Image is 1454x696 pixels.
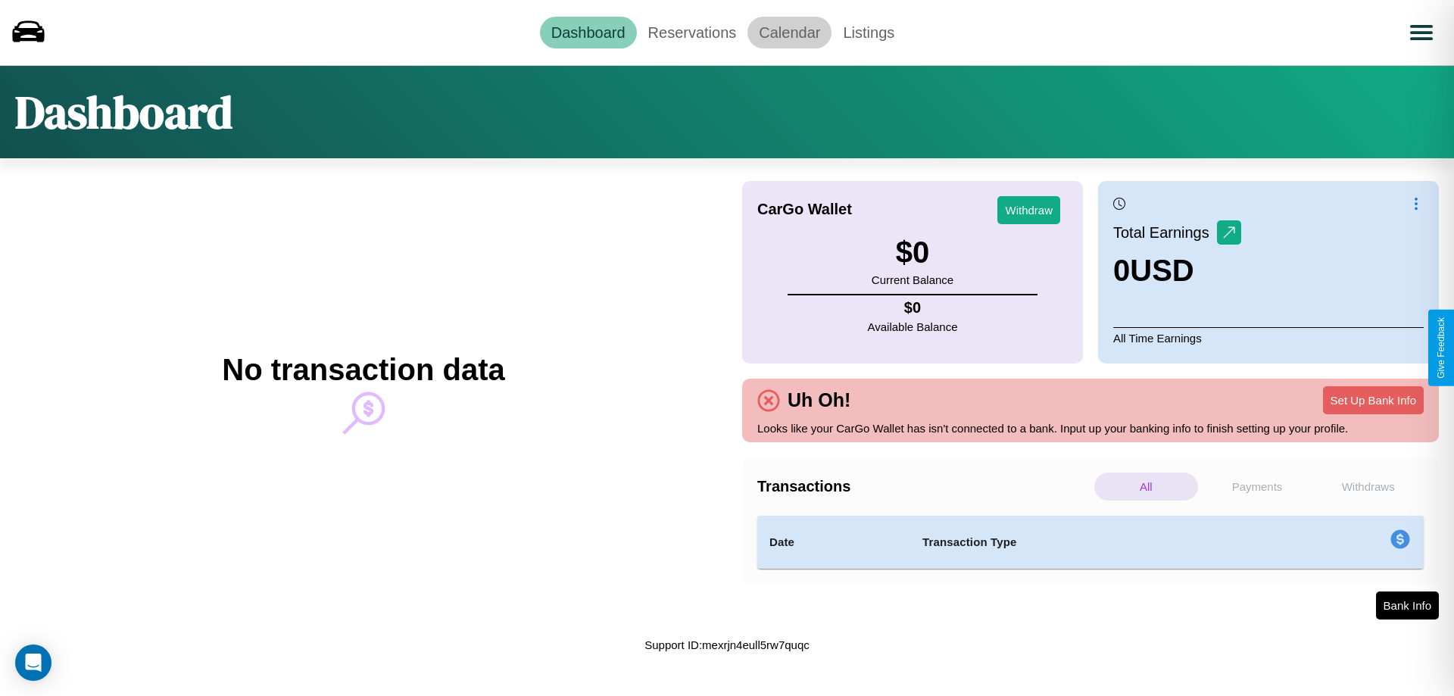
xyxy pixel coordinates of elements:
h4: Transactions [757,478,1090,495]
p: All Time Earnings [1113,327,1424,348]
h4: Uh Oh! [780,389,858,411]
p: All [1094,473,1198,501]
button: Open menu [1400,11,1443,54]
h1: Dashboard [15,81,232,143]
h4: Date [769,533,898,551]
h4: CarGo Wallet [757,201,852,218]
p: Payments [1206,473,1309,501]
a: Reservations [637,17,748,48]
a: Dashboard [540,17,637,48]
a: Calendar [747,17,832,48]
div: Open Intercom Messenger [15,645,51,681]
p: Current Balance [872,270,953,290]
button: Bank Info [1376,591,1439,620]
h2: No transaction data [222,353,504,387]
p: Support ID: mexrjn4eull5rw7quqc [644,635,810,655]
p: Available Balance [868,317,958,337]
h3: 0 USD [1113,254,1241,288]
button: Set Up Bank Info [1323,386,1424,414]
table: simple table [757,516,1424,569]
h4: $ 0 [868,299,958,317]
h4: Transaction Type [922,533,1266,551]
div: Give Feedback [1436,317,1446,379]
a: Listings [832,17,906,48]
p: Withdraws [1316,473,1420,501]
button: Withdraw [997,196,1060,224]
h3: $ 0 [872,236,953,270]
p: Looks like your CarGo Wallet has isn't connected to a bank. Input up your banking info to finish ... [757,418,1424,439]
p: Total Earnings [1113,219,1217,246]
